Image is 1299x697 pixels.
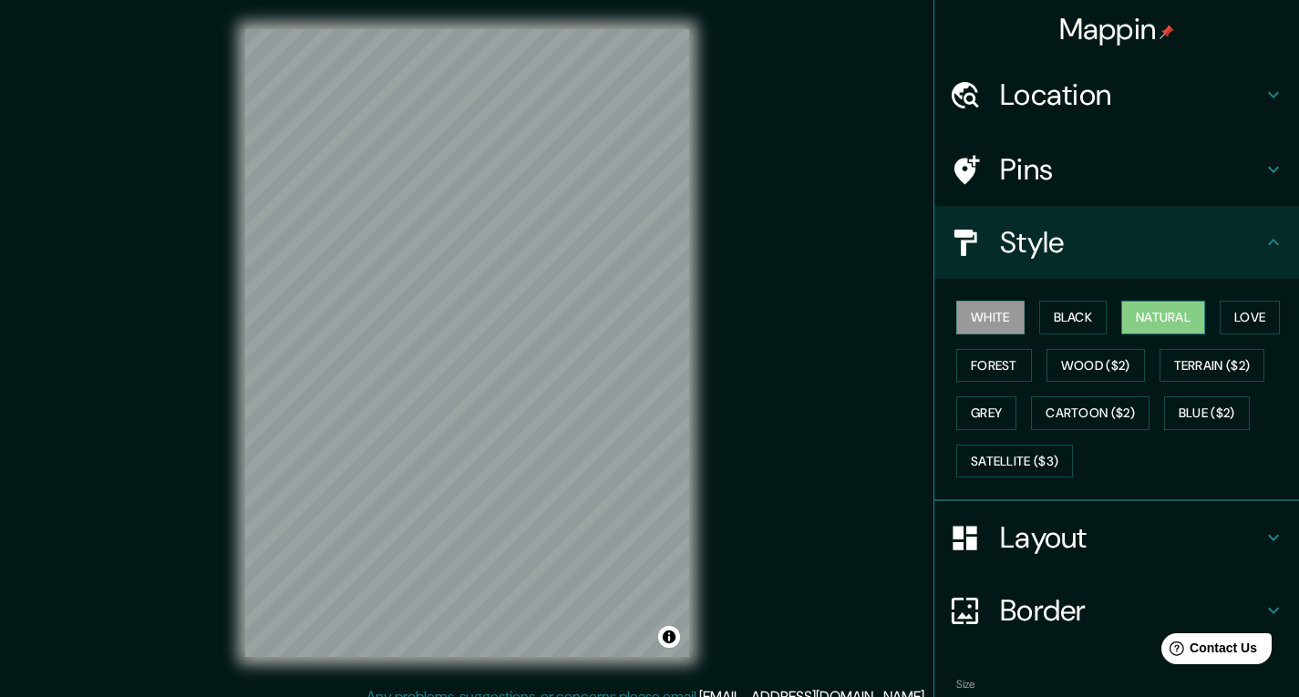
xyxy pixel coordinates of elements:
[1000,151,1263,188] h4: Pins
[1000,224,1263,261] h4: Style
[1031,396,1150,430] button: Cartoon ($2)
[934,574,1299,647] div: Border
[658,626,680,648] button: Toggle attribution
[956,301,1025,334] button: White
[956,349,1032,383] button: Forest
[1160,349,1265,383] button: Terrain ($2)
[1000,592,1263,629] h4: Border
[956,677,975,692] label: Size
[1000,519,1263,556] h4: Layout
[956,445,1073,478] button: Satellite ($3)
[1164,396,1250,430] button: Blue ($2)
[1160,25,1174,39] img: pin-icon.png
[934,206,1299,279] div: Style
[1137,626,1279,677] iframe: Help widget launcher
[1220,301,1280,334] button: Love
[245,29,689,657] canvas: Map
[1039,301,1108,334] button: Black
[1000,77,1263,113] h4: Location
[934,501,1299,574] div: Layout
[1046,349,1145,383] button: Wood ($2)
[934,133,1299,206] div: Pins
[1059,11,1175,47] h4: Mappin
[934,58,1299,131] div: Location
[956,396,1016,430] button: Grey
[1121,301,1205,334] button: Natural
